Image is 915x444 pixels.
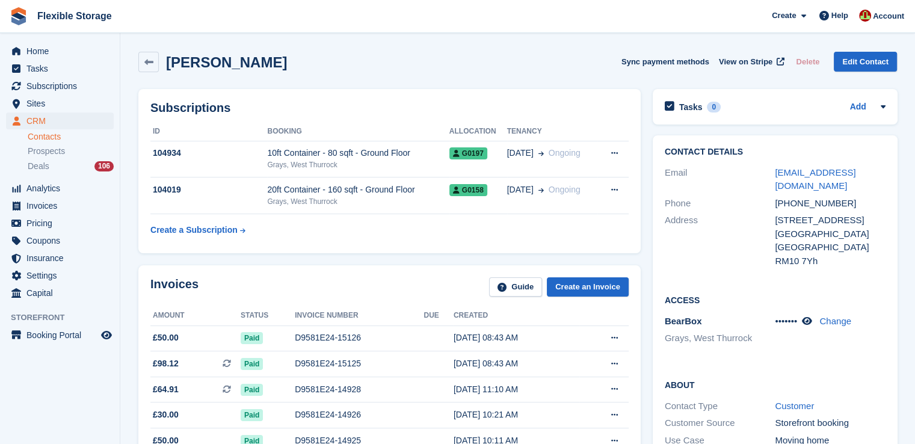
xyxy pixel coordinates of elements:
[775,241,886,254] div: [GEOGRAPHIC_DATA]
[28,145,114,158] a: Prospects
[295,357,424,370] div: D9581E24-15125
[775,254,886,268] div: RM10 7Yh
[621,52,709,72] button: Sync payment methods
[26,60,99,77] span: Tasks
[775,401,814,411] a: Customer
[665,166,775,193] div: Email
[449,184,487,196] span: G0158
[775,227,886,241] div: [GEOGRAPHIC_DATA]
[11,312,120,324] span: Storefront
[28,131,114,143] a: Contacts
[153,331,179,344] span: £50.00
[6,180,114,197] a: menu
[6,232,114,249] a: menu
[267,122,449,141] th: Booking
[454,306,579,325] th: Created
[28,160,114,173] a: Deals 106
[10,7,28,25] img: stora-icon-8386f47178a22dfd0bd8f6a31ec36ba5ce8667c1dd55bd0f319d3a0aa187defe.svg
[775,316,797,326] span: •••••••
[241,306,295,325] th: Status
[150,224,238,236] div: Create a Subscription
[150,101,629,115] h2: Subscriptions
[831,10,848,22] span: Help
[772,10,796,22] span: Create
[94,161,114,171] div: 106
[6,250,114,267] a: menu
[295,409,424,421] div: D9581E24-14926
[6,267,114,284] a: menu
[6,285,114,301] a: menu
[241,409,263,421] span: Paid
[6,78,114,94] a: menu
[6,113,114,129] a: menu
[775,167,855,191] a: [EMAIL_ADDRESS][DOMAIN_NAME]
[26,250,99,267] span: Insurance
[26,285,99,301] span: Capital
[791,52,824,72] button: Delete
[549,185,581,194] span: Ongoing
[714,52,787,72] a: View on Stripe
[665,331,775,345] li: Grays, West Thurrock
[26,327,99,344] span: Booking Portal
[454,409,579,421] div: [DATE] 10:21 AM
[26,78,99,94] span: Subscriptions
[150,122,267,141] th: ID
[507,122,597,141] th: Tenancy
[153,409,179,421] span: £30.00
[99,328,114,342] a: Preview store
[32,6,117,26] a: Flexible Storage
[28,161,49,172] span: Deals
[454,331,579,344] div: [DATE] 08:43 AM
[267,183,449,196] div: 20ft Container - 160 sqft - Ground Floor
[150,219,245,241] a: Create a Subscription
[775,416,886,430] div: Storefront booking
[26,113,99,129] span: CRM
[6,60,114,77] a: menu
[150,277,199,297] h2: Invoices
[295,331,424,344] div: D9581E24-15126
[834,52,897,72] a: Edit Contact
[449,122,507,141] th: Allocation
[489,277,542,297] a: Guide
[26,215,99,232] span: Pricing
[166,54,287,70] h2: [PERSON_NAME]
[873,10,904,22] span: Account
[150,183,267,196] div: 104019
[26,180,99,197] span: Analytics
[679,102,703,113] h2: Tasks
[6,95,114,112] a: menu
[6,43,114,60] a: menu
[295,306,424,325] th: Invoice number
[454,357,579,370] div: [DATE] 08:43 AM
[6,197,114,214] a: menu
[507,183,534,196] span: [DATE]
[507,147,534,159] span: [DATE]
[665,416,775,430] div: Customer Source
[153,357,179,370] span: £98.12
[819,316,851,326] a: Change
[775,214,886,227] div: [STREET_ADDRESS]
[6,215,114,232] a: menu
[665,214,775,268] div: Address
[150,306,241,325] th: Amount
[28,146,65,157] span: Prospects
[26,267,99,284] span: Settings
[26,95,99,112] span: Sites
[267,196,449,207] div: Grays, West Thurrock
[241,332,263,344] span: Paid
[719,56,772,68] span: View on Stripe
[665,294,886,306] h2: Access
[859,10,871,22] img: David Jones
[424,306,453,325] th: Due
[665,399,775,413] div: Contact Type
[267,147,449,159] div: 10ft Container - 80 sqft - Ground Floor
[241,384,263,396] span: Paid
[665,378,886,390] h2: About
[449,147,487,159] span: G0197
[775,197,886,211] div: [PHONE_NUMBER]
[26,232,99,249] span: Coupons
[665,316,702,326] span: BearBox
[454,383,579,396] div: [DATE] 11:10 AM
[549,148,581,158] span: Ongoing
[665,147,886,157] h2: Contact Details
